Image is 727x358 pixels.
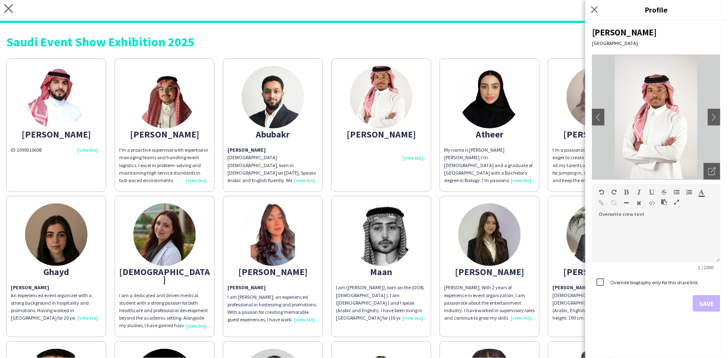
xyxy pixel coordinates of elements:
[444,284,535,328] span: [PERSON_NAME], With 2 years of experience in event organization, I am passionate about the entert...
[227,147,266,153] strong: [PERSON_NAME]
[11,268,102,275] div: Ghayd
[585,4,727,15] h3: Profile
[336,268,427,275] div: Maan
[649,200,655,206] button: HTML Code
[611,189,617,195] button: Redo
[242,203,304,266] img: thumb-67cde0aa8ea33.jpeg
[661,189,667,195] button: Strikethrough
[661,199,667,205] button: Paste as plain text
[552,130,643,138] div: [PERSON_NAME]
[552,284,643,322] p: [DEMOGRAPHIC_DATA], born on [DEMOGRAPHIC_DATA], multilingual (Arabic, English, Georgian, Spanish)...
[11,292,102,322] p: An experienced event organizer with a strong background in hospitality and promotions. Having wor...
[636,200,642,206] button: Clear Formatting
[552,284,591,290] strong: [PERSON_NAME]
[458,203,521,266] img: thumb-c69a6eae-25f0-4303-a275-44f43d763f9e.jpg
[592,40,720,46] div: [GEOGRAPHIC_DATA]
[336,284,427,322] div: I am ([PERSON_NAME]), born on the (DOB, [DEMOGRAPHIC_DATA] ). I am ([DEMOGRAPHIC_DATA] ) and I sp...
[686,189,692,195] button: Ordered List
[119,146,210,184] div: I'm a proactive supervisor with expertise in managing teams and handling event logistics. I excel...
[636,189,642,195] button: Italic
[691,264,720,270] span: 2 / 2000
[567,66,629,128] img: thumb-687fd0d3ab440.jpeg
[6,35,721,48] div: Saudi Event Show Exhibition 2025
[133,66,196,128] img: thumb-687d363072462.jpeg
[444,130,535,138] div: Atheer
[350,66,412,128] img: thumb-aad10b13-a955-4f32-814a-791e5b0e0f4c.jpg
[649,189,655,195] button: Underline
[444,146,535,184] div: My name is [PERSON_NAME] [PERSON_NAME].I’m [DEMOGRAPHIC_DATA] and a graduate of [GEOGRAPHIC_DATA]...
[567,203,629,266] img: thumb-673711a590c41.jpeg
[336,130,427,138] div: [PERSON_NAME]
[227,293,318,324] p: I am [PERSON_NAME], an experienced professional in hostessing and promotions. With a passion for ...
[227,130,318,138] div: Abubakr
[599,189,605,195] button: Undo
[350,203,412,266] img: thumb-6741ad1bae53a.jpeg
[227,146,318,184] p: [DEMOGRAPHIC_DATA] [DEMOGRAPHIC_DATA], born in [DEMOGRAPHIC_DATA] on [DATE]. Speaks Arabic and En...
[25,203,87,266] img: thumb-a664eee7-9846-4adc-827d-5a8e2e0c14d0.jpg
[552,146,643,184] div: I’m a passionate and curious person who’s eager to create experiences and throw off all my talent...
[133,203,196,266] img: thumb-6818eb475a471.jpeg
[674,189,680,195] button: Unordered List
[11,284,49,290] strong: [PERSON_NAME]
[704,163,720,180] div: Open photos pop-in
[592,55,720,180] img: Crew avatar or photo
[592,27,720,38] div: [PERSON_NAME]
[242,66,304,128] img: thumb-6685c3eb03559.jpeg
[624,200,630,206] button: Horizontal Line
[11,146,102,154] div: ID:
[17,147,42,153] span: 1099310698
[11,130,102,138] div: [PERSON_NAME]
[227,284,266,290] strong: [PERSON_NAME]
[609,279,698,285] label: Override biography only for this share link
[552,268,643,275] div: [PERSON_NAME]
[119,292,210,330] div: I am a dedicated and driven medical student with a strong passion for both healthcare and profess...
[674,199,680,205] button: Fullscreen
[699,189,705,195] button: Text Color
[119,268,210,283] div: [DEMOGRAPHIC_DATA]
[444,268,535,275] div: [PERSON_NAME]
[25,66,87,128] img: thumb-66bb8e9f0e8da.jpeg
[227,268,318,275] div: [PERSON_NAME]
[119,130,210,138] div: [PERSON_NAME]
[624,189,630,195] button: Bold
[458,66,521,128] img: thumb-687d52dae7c19.png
